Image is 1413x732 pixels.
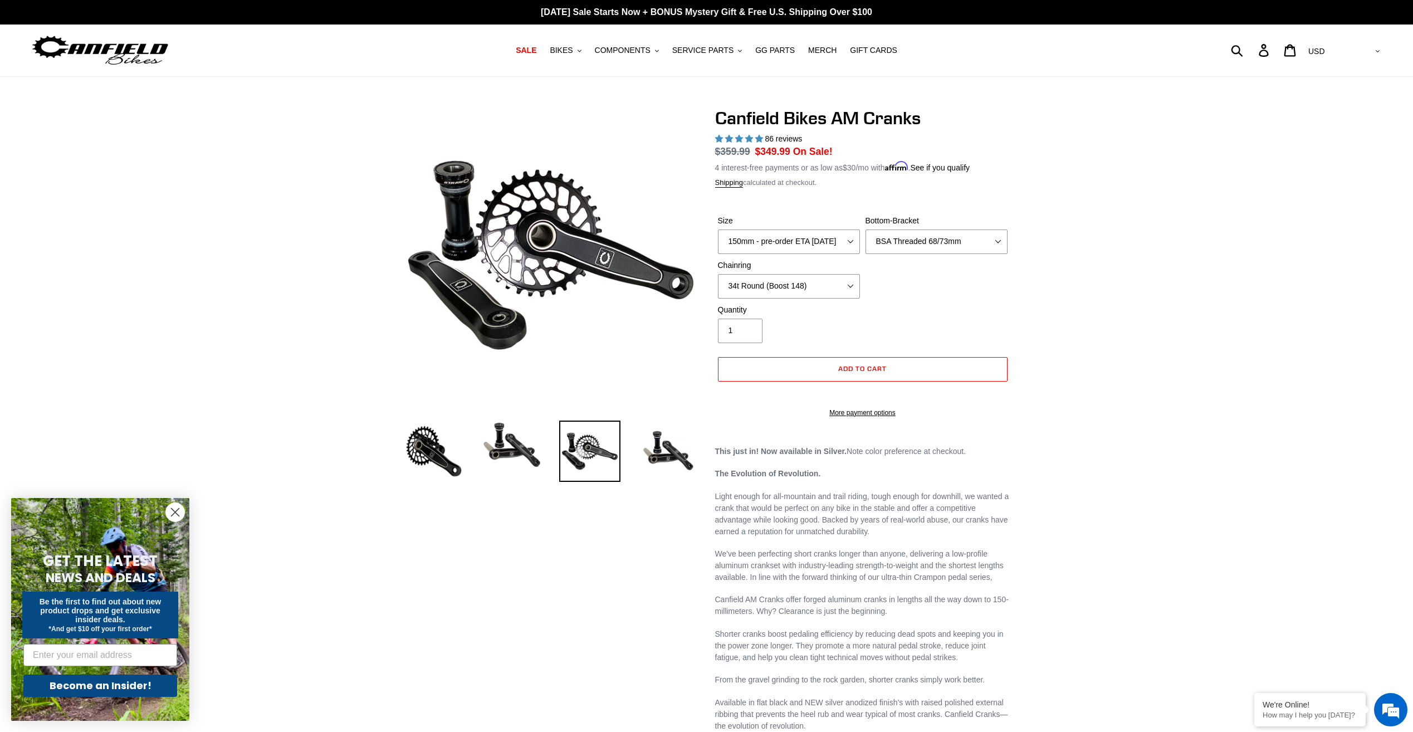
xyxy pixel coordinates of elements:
[715,108,1010,129] h1: Canfield Bikes AM Cranks
[718,408,1008,418] a: More payment options
[715,628,1010,663] p: Shorter cranks boost pedaling efficiency by reducing dead spots and keeping you in the power zone...
[65,140,154,253] span: We're online!
[165,502,185,522] button: Close dialog
[43,551,158,571] span: GET THE LATEST
[715,697,1010,732] p: Available in flat black and NEW silver anodized finish's with raised polished external ribbing th...
[715,159,970,174] p: 4 interest-free payments or as low as /mo with .
[715,548,1010,583] p: We've been perfecting short cranks longer than anyone, delivering a low-profile aluminum crankset...
[844,43,903,58] a: GIFT CARDS
[910,163,970,172] a: See if you qualify - Learn more about Affirm Financing (opens in modal)
[808,46,837,55] span: MERCH
[48,625,151,633] span: *And get $10 off your first order*
[715,491,1010,538] p: Light enough for all-mountain and trail riding, tough enough for downhill, we wanted a crank that...
[23,644,177,666] input: Enter your email address
[715,594,1010,617] p: Canfield AM Cranks offer forged aluminum cranks in lengths all the way down to 150-millimeters. W...
[866,215,1008,227] label: Bottom-Bracket
[510,43,542,58] a: SALE
[838,364,887,373] span: Add to cart
[559,421,620,482] img: Load image into Gallery viewer, Canfield Bikes AM Cranks
[40,597,162,624] span: Be the first to find out about new product drops and get exclusive insider deals.
[183,6,209,32] div: Minimize live chat window
[589,43,664,58] button: COMPONENTS
[6,304,212,343] textarea: Type your message and hit 'Enter'
[715,674,1010,686] p: From the gravel grinding to the rock garden, shorter cranks simply work better.
[75,62,204,77] div: Chat with us now
[481,421,542,470] img: Load image into Gallery viewer, Canfield Cranks
[718,357,1008,382] button: Add to cart
[715,447,847,456] strong: This just in! Now available in Silver.
[667,43,747,58] button: SERVICE PARTS
[885,162,908,171] span: Affirm
[595,46,651,55] span: COMPONENTS
[12,61,29,78] div: Navigation go back
[793,144,833,159] span: On Sale!
[718,215,860,227] label: Size
[672,46,734,55] span: SERVICE PARTS
[1263,711,1357,719] p: How may I help you today?
[843,163,855,172] span: $30
[23,675,177,697] button: Become an Insider!
[715,146,750,157] s: $359.99
[31,33,170,68] img: Canfield Bikes
[755,46,795,55] span: GG PARTS
[715,469,821,478] strong: The Evolution of Revolution.
[550,46,573,55] span: BIKES
[403,421,465,482] img: Load image into Gallery viewer, Canfield Bikes AM Cranks
[803,43,842,58] a: MERCH
[637,421,698,482] img: Load image into Gallery viewer, CANFIELD-AM_DH-CRANKS
[715,134,765,143] span: 4.97 stars
[755,146,790,157] span: $349.99
[1237,38,1265,62] input: Search
[715,177,1010,188] div: calculated at checkout.
[850,46,897,55] span: GIFT CARDS
[1263,700,1357,709] div: We're Online!
[765,134,802,143] span: 86 reviews
[718,260,860,271] label: Chainring
[36,56,63,84] img: d_696896380_company_1647369064580_696896380
[715,178,744,188] a: Shipping
[715,446,1010,457] p: Note color preference at checkout.
[46,569,155,587] span: NEWS AND DEALS
[750,43,800,58] a: GG PARTS
[718,304,860,316] label: Quantity
[516,46,536,55] span: SALE
[544,43,586,58] button: BIKES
